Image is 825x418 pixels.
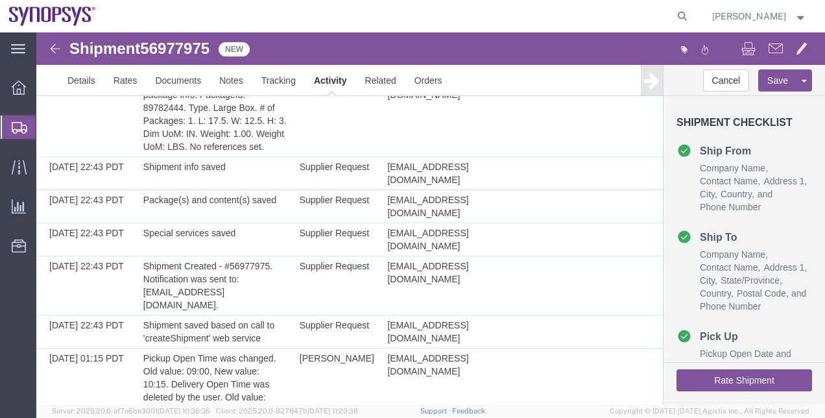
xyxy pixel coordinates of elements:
[640,197,700,212] h4: Ship To
[351,321,432,344] span: [EMAIL_ADDRESS][DOMAIN_NAME]
[68,32,110,64] a: Rates
[700,254,770,267] li: and
[110,32,174,64] a: Documents
[101,316,257,414] td: Pickup Open Time was changed. Old value: 09:00, New value: 10:15. Delivery Open Time was deleted ...
[664,169,724,180] span: Phone Number
[664,256,697,266] span: Country
[101,40,257,125] td: Package was created via Updating package info. PackageId: 89782444. Type. Large Box. # of Package...
[174,32,216,64] a: Notes
[52,407,210,415] span: Server: 2025.20.0-af7a6be3001
[664,130,732,141] span: Company Name
[9,6,96,26] img: logo
[101,224,257,283] td: Shipment Created - #56977975. Notification was sent to: [EMAIL_ADDRESS][DOMAIN_NAME].
[101,125,257,158] td: Shipment info saved
[664,143,724,154] span: Contact Name
[640,296,702,312] h4: Pick Up
[667,37,713,59] button: Cancel
[257,191,345,224] td: Supplier Request
[101,191,257,224] td: Special services saved
[711,8,807,24] button: [PERSON_NAME]
[351,228,432,252] span: [EMAIL_ADDRESS][DOMAIN_NAME]
[664,230,724,240] span: Contact Name
[269,32,320,64] a: Activity
[351,195,432,219] span: [EMAIL_ADDRESS][DOMAIN_NAME]
[101,158,257,191] td: Package(s) and content(s) saved
[36,32,825,404] iframe: FS Legacy Container
[640,110,715,126] h4: Ship From
[722,37,761,59] button: Save
[712,9,786,23] span: Rachelle Varela
[420,407,453,415] a: Support
[610,406,809,417] span: Copyright © [DATE]-[DATE] Agistix Inc., All Rights Reserved
[351,162,432,186] span: [EMAIL_ADDRESS][DOMAIN_NAME]
[452,407,485,415] a: Feedback
[664,156,681,167] span: City
[257,316,345,414] td: [PERSON_NAME]
[640,337,776,359] button: Rate Shipment
[257,40,345,125] td: Supplier Request
[216,407,358,415] span: Client: 2025.20.0-827847b
[727,143,771,154] span: Address 1
[684,241,746,254] span: State/Province
[257,158,345,191] td: Supplier Request
[727,230,771,240] span: Address 1
[640,84,776,110] h3: Shipment Checklist
[664,217,732,227] span: Company Name
[369,32,415,64] a: Orders
[664,316,755,339] span: Pickup Open Date and Time
[257,283,345,316] td: Supplier Request
[700,256,755,266] span: Postal Code
[664,243,681,253] span: City
[320,32,369,64] a: Related
[257,125,345,158] td: Supplier Request
[101,283,257,316] td: Shipment saved based on call to 'createShipment' web service
[664,269,724,279] span: Phone Number
[257,224,345,283] td: Supplier Request
[158,407,210,415] span: [DATE] 10:36:36
[684,156,718,167] span: Country
[307,407,358,415] span: [DATE] 11:20:38
[216,32,269,64] a: Tracking
[351,129,432,153] span: [EMAIL_ADDRESS][DOMAIN_NAME]
[721,155,736,168] li: and
[351,288,432,311] span: [EMAIL_ADDRESS][DOMAIN_NAME]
